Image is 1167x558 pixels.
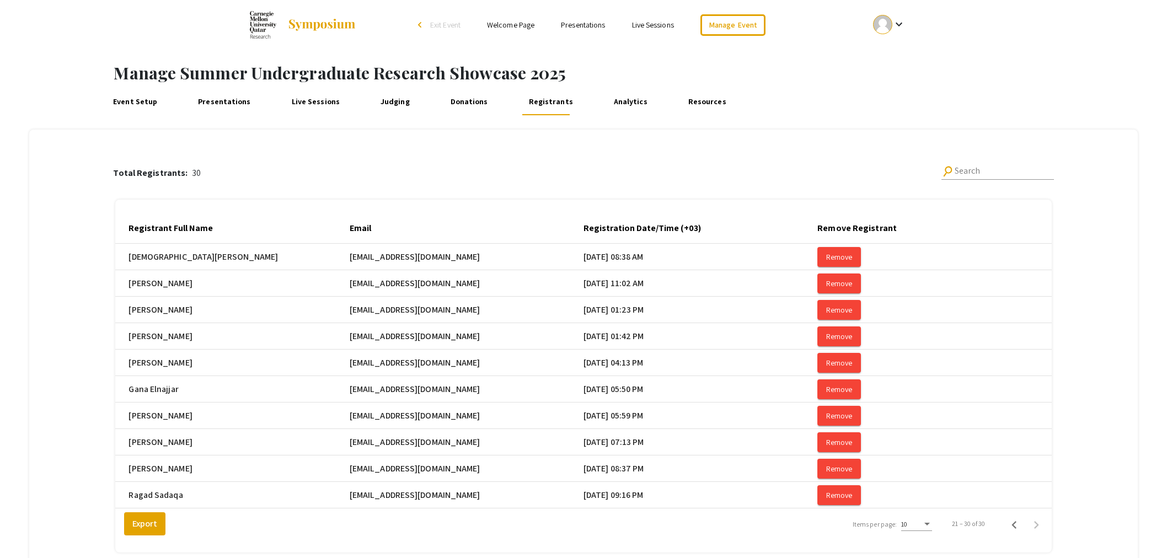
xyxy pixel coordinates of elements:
[583,482,817,508] mat-cell: [DATE] 09:16 PM
[115,403,349,429] mat-cell: [PERSON_NAME]
[817,432,861,452] button: Remove
[115,323,349,350] mat-cell: [PERSON_NAME]
[901,520,907,528] span: 10
[583,222,701,235] div: Registration Date/Time (+03)
[350,270,583,297] mat-cell: [EMAIL_ADDRESS][DOMAIN_NAME]
[113,167,192,180] p: Total Registrants:
[129,222,223,235] div: Registrant Full Name
[250,11,356,39] a: Summer Undergraduate Research Showcase 2025
[685,89,729,115] a: Resources
[8,508,47,550] iframe: Chat
[583,350,817,376] mat-cell: [DATE] 04:13 PM
[826,411,852,421] span: Remove
[378,89,413,115] a: Judging
[350,350,583,376] mat-cell: [EMAIL_ADDRESS][DOMAIN_NAME]
[250,11,276,39] img: Summer Undergraduate Research Showcase 2025
[817,213,1051,244] mat-header-cell: Remove Registrant
[817,247,861,267] button: Remove
[826,464,852,474] span: Remove
[826,278,852,288] span: Remove
[583,244,817,270] mat-cell: [DATE] 08:38 AM
[583,222,711,235] div: Registration Date/Time (+03)
[826,252,852,262] span: Remove
[817,459,861,479] button: Remove
[632,20,674,30] a: Live Sessions
[826,490,852,500] span: Remove
[861,12,917,37] button: Expand account dropdown
[115,455,349,482] mat-cell: [PERSON_NAME]
[583,429,817,455] mat-cell: [DATE] 07:13 PM
[115,244,349,270] mat-cell: [DEMOGRAPHIC_DATA][PERSON_NAME]
[826,384,852,394] span: Remove
[115,297,349,323] mat-cell: [PERSON_NAME]
[526,89,576,115] a: Registrants
[1025,513,1047,535] button: Next page
[350,244,583,270] mat-cell: [EMAIL_ADDRESS][DOMAIN_NAME]
[350,376,583,403] mat-cell: [EMAIL_ADDRESS][DOMAIN_NAME]
[583,270,817,297] mat-cell: [DATE] 11:02 AM
[611,89,650,115] a: Analytics
[430,20,461,30] span: Exit Event
[195,89,254,115] a: Presentations
[350,429,583,455] mat-cell: [EMAIL_ADDRESS][DOMAIN_NAME]
[287,18,356,31] img: Symposium by ForagerOne
[288,89,342,115] a: Live Sessions
[826,437,852,447] span: Remove
[583,323,817,350] mat-cell: [DATE] 01:42 PM
[115,429,349,455] mat-cell: [PERSON_NAME]
[350,222,371,235] div: Email
[110,89,160,115] a: Event Setup
[115,270,349,297] mat-cell: [PERSON_NAME]
[700,14,765,36] a: Manage Event
[447,89,490,115] a: Donations
[418,22,425,28] div: arrow_back_ios
[817,406,861,426] button: Remove
[350,297,583,323] mat-cell: [EMAIL_ADDRESS][DOMAIN_NAME]
[583,403,817,429] mat-cell: [DATE] 05:59 PM
[350,323,583,350] mat-cell: [EMAIL_ADDRESS][DOMAIN_NAME]
[124,512,165,535] button: Export
[115,482,349,508] mat-cell: Ragad Sadaqa
[901,521,932,528] mat-select: Items per page:
[817,379,861,399] button: Remove
[115,350,349,376] mat-cell: [PERSON_NAME]
[113,167,201,180] div: 30
[114,63,1167,83] h1: Manage Summer Undergraduate Research Showcase 2025
[826,331,852,341] span: Remove
[892,18,906,31] mat-icon: Expand account dropdown
[826,305,852,315] span: Remove
[826,358,852,368] span: Remove
[115,376,349,403] mat-cell: Gana Elnajjar
[583,376,817,403] mat-cell: [DATE] 05:50 PM
[583,297,817,323] mat-cell: [DATE] 01:23 PM
[350,222,381,235] div: Email
[350,482,583,508] mat-cell: [EMAIL_ADDRESS][DOMAIN_NAME]
[952,519,985,529] div: 21 – 30 of 30
[817,326,861,346] button: Remove
[817,273,861,293] button: Remove
[350,403,583,429] mat-cell: [EMAIL_ADDRESS][DOMAIN_NAME]
[817,485,861,505] button: Remove
[817,300,861,320] button: Remove
[940,164,955,179] mat-icon: Search
[561,20,605,30] a: Presentations
[583,455,817,482] mat-cell: [DATE] 08:37 PM
[817,353,861,373] button: Remove
[129,222,213,235] div: Registrant Full Name
[350,455,583,482] mat-cell: [EMAIL_ADDRESS][DOMAIN_NAME]
[1003,513,1025,535] button: Previous page
[853,519,897,529] div: Items per page:
[487,20,534,30] a: Welcome Page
